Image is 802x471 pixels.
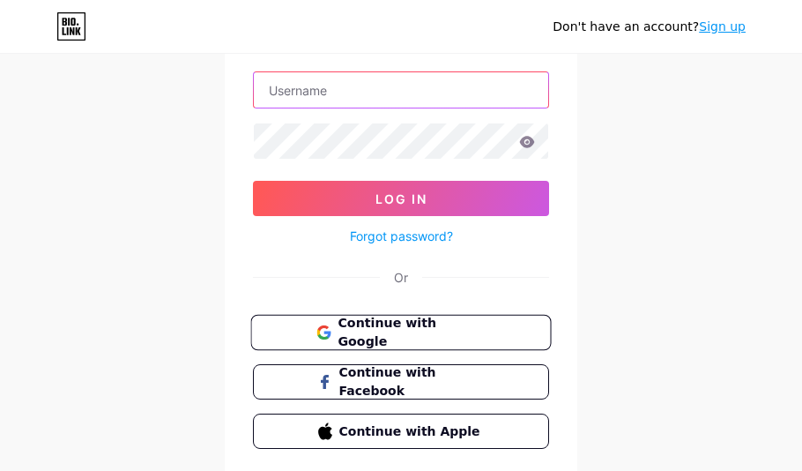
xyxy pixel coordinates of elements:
[375,191,427,206] span: Log In
[253,181,549,216] button: Log In
[394,268,408,287] div: Or
[253,364,549,400] button: Continue with Facebook
[254,72,548,108] input: Username
[250,315,551,351] button: Continue with Google
[339,422,485,441] span: Continue with Apple
[553,18,746,36] div: Don't have an account?
[699,19,746,34] a: Sign up
[253,414,549,449] button: Continue with Apple
[350,227,453,245] a: Forgot password?
[253,315,549,350] a: Continue with Google
[338,314,485,352] span: Continue with Google
[339,363,485,400] span: Continue with Facebook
